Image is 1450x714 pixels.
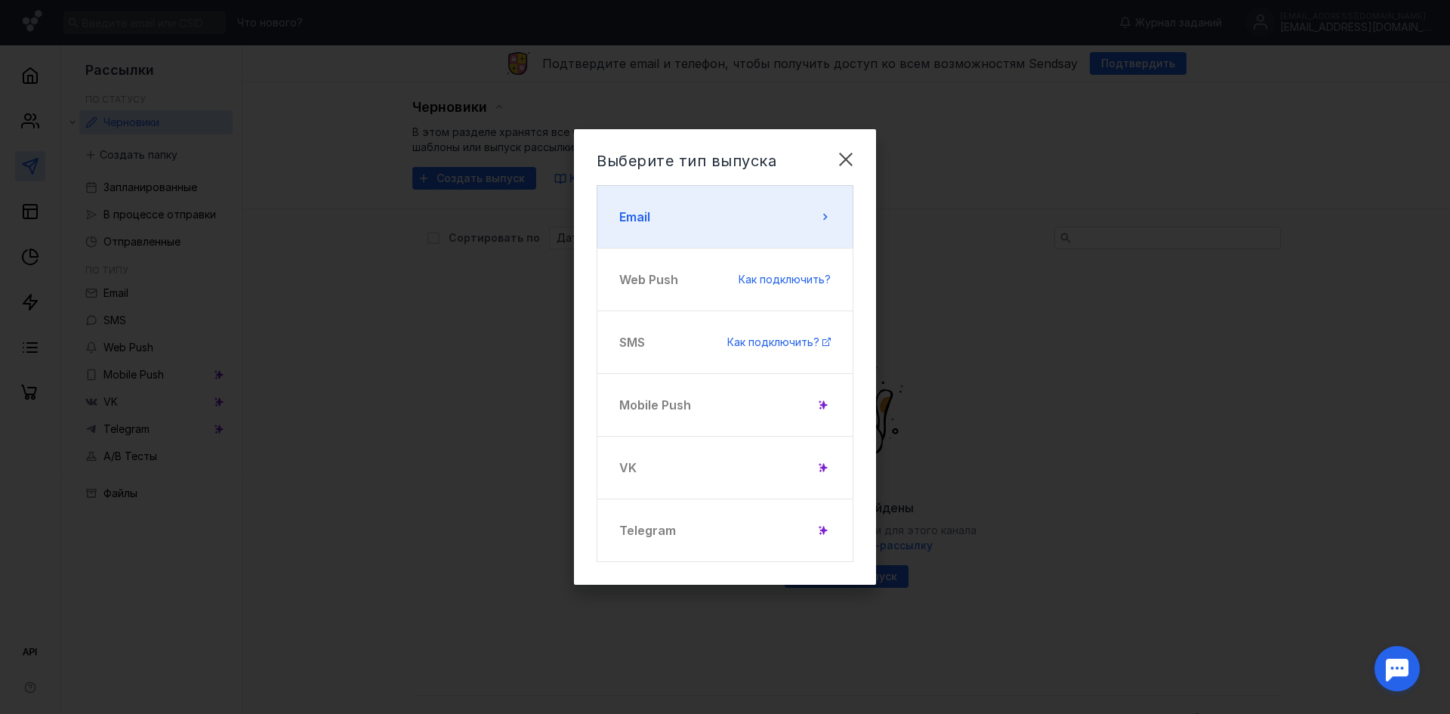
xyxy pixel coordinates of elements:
span: Как подключить? [739,273,831,286]
a: Как подключить? [739,272,831,287]
span: Email [619,208,650,226]
button: Email [597,185,853,249]
span: Как подключить? [727,335,819,348]
span: Выберите тип выпуска [597,152,776,170]
a: Как подключить? [727,335,831,350]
